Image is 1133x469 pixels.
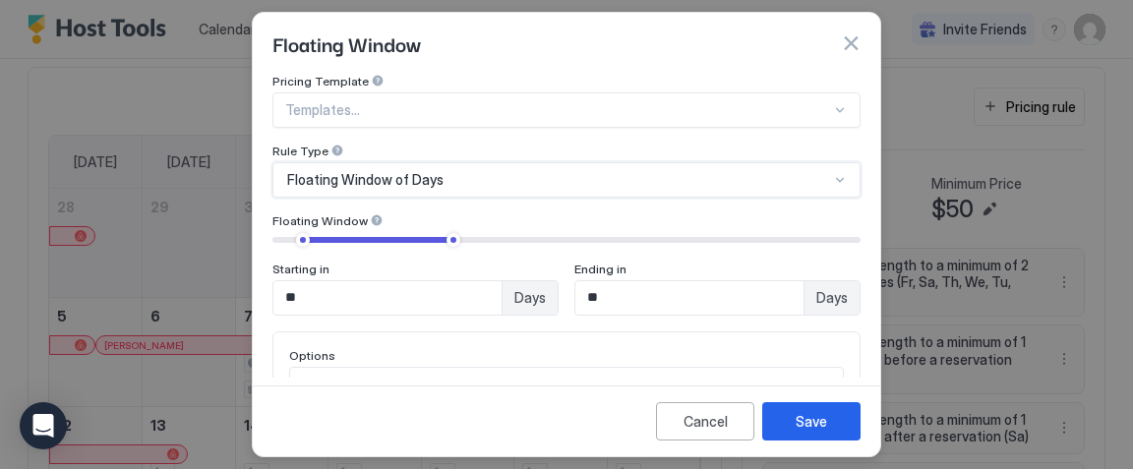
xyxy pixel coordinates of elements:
span: Rule Type [272,144,328,158]
span: Starting in [272,262,329,276]
span: Pricing Template [272,74,369,88]
input: Input Field [273,281,502,315]
div: Cancel [684,411,728,432]
span: Options [289,348,335,363]
span: Floating Window [272,29,421,58]
span: Floating Window [272,213,368,228]
button: Cancel [656,402,754,440]
div: Open Intercom Messenger [20,402,67,449]
input: Input Field [575,281,804,315]
span: Days [514,289,546,307]
button: Save [762,402,861,440]
span: Floating Window of Days [287,171,444,189]
span: Set Price [304,376,362,393]
span: Days [816,289,848,307]
span: Ending in [574,262,626,276]
div: Save [796,411,827,432]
